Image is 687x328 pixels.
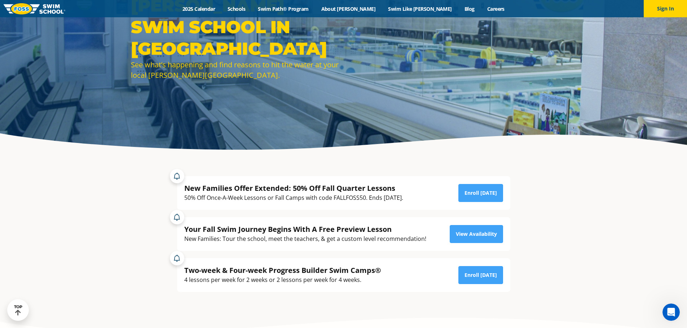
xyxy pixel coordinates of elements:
[458,184,503,202] a: Enroll [DATE]
[450,225,503,243] a: View Availability
[315,5,382,12] a: About [PERSON_NAME]
[458,266,503,284] a: Enroll [DATE]
[458,5,481,12] a: Blog
[221,5,252,12] a: Schools
[382,5,458,12] a: Swim Like [PERSON_NAME]
[184,224,426,234] div: Your Fall Swim Journey Begins With A Free Preview Lesson
[481,5,511,12] a: Careers
[184,234,426,244] div: New Families: Tour the school, meet the teachers, & get a custom level recommendation!
[184,193,403,203] div: 50% Off Once-A-Week Lessons or Fall Camps with code FALLFOSS50. Ends [DATE].
[176,5,221,12] a: 2025 Calendar
[662,304,680,321] iframe: Intercom live chat
[131,59,340,80] div: See what’s happening and find reasons to hit the water at your local [PERSON_NAME][GEOGRAPHIC_DATA].
[252,5,315,12] a: Swim Path® Program
[184,183,403,193] div: New Families Offer Extended: 50% Off Fall Quarter Lessons
[4,3,65,14] img: FOSS Swim School Logo
[184,275,381,285] div: 4 lessons per week for 2 weeks or 2 lessons per week for 4 weeks.
[184,265,381,275] div: Two-week & Four-week Progress Builder Swim Camps®
[14,305,22,316] div: TOP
